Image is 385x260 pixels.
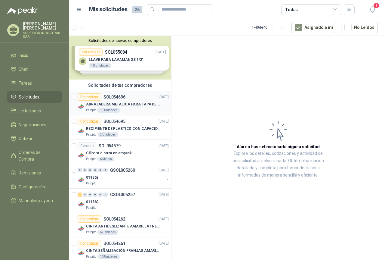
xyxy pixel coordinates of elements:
a: 0 0 0 0 0 0 GSOL005260[DATE] Company Logo011362Patojito [78,167,170,186]
a: Manuales y ayuda [7,195,62,206]
span: 1 [373,3,380,8]
img: Company Logo [78,225,85,232]
p: Patojito [86,181,96,186]
img: Company Logo [78,249,85,257]
a: Chat [7,64,62,75]
div: Por cotizar [78,215,101,223]
p: GSOL005257 [110,193,135,197]
div: 0 [83,193,87,197]
a: Por cotizarSOL054696[DATE] Company LogoABRAZADERA METALICA PARA TAPA DE TAMBOR DE PLASTICO DE 50 ... [69,91,171,115]
p: Explora los detalles, cotizaciones y actividad de una solicitud al seleccionarla. Obtén informaci... [232,150,325,179]
div: 0 [98,168,103,172]
h1: Mis solicitudes [89,5,128,14]
div: 0 [78,168,82,172]
div: Solicitudes de nuevos compradoresPor cotizarSOL055084[DATE] LLAVE PARA LAVAMANOS 1/2"10 UnidadesP... [69,36,171,80]
div: 1 [78,193,82,197]
button: 1 [367,4,378,15]
a: 1 0 0 0 0 0 GSOL005257[DATE] Company Logo011360Patojito [78,191,170,210]
div: 0 [83,168,87,172]
span: Órdenes de Compra [19,149,56,162]
div: 0 [93,168,97,172]
div: 0 [88,193,92,197]
a: Por cotizarSOL054695[DATE] Company LogoRECIPIENTE DE PLASTICO CON CAPACIDAD DE 1.8 LT PARA LA EXT... [69,115,171,140]
div: 0 [88,168,92,172]
div: Solicitudes de tus compradores [69,80,171,91]
span: 26 [132,6,142,13]
div: 0 [98,193,103,197]
p: SOL054696 [103,95,125,99]
button: No Leídos [341,22,378,33]
p: ABRAZADERA METALICA PARA TAPA DE TAMBOR DE PLASTICO DE 50 LT [86,102,161,107]
img: Company Logo [78,152,85,159]
span: Remisiones [19,170,41,176]
span: Cotizar [19,135,32,142]
p: [DATE] [159,119,169,124]
span: Licitaciones [19,108,41,114]
p: [DATE] [159,168,169,173]
span: search [150,7,155,11]
div: 6 Unidades [97,230,118,235]
div: 15 Unidades [97,108,120,113]
div: 0 [93,193,97,197]
span: Configuración [19,183,45,190]
div: Todas [285,6,298,13]
img: Company Logo [78,176,85,183]
div: 10 Unidades [97,254,120,259]
p: [DATE] [159,143,169,149]
p: 011362 [86,175,98,180]
a: Inicio [7,50,62,61]
p: [DATE] [159,192,169,198]
p: Cilindro o barra en empack [86,150,132,156]
div: 6 Metros [97,157,114,161]
img: Company Logo [78,103,85,110]
div: 2 Unidades [97,132,118,137]
a: Órdenes de Compra [7,147,62,165]
div: Por cotizar [78,118,101,125]
span: Chat [19,66,28,73]
p: CINTA SEÑALIZACIÓN FRANJAS AMARILLAS NEGRA [86,248,161,254]
p: 011360 [86,199,98,205]
a: CerradoSOL054579[DATE] Company LogoCilindro o barra en empackPatojito6 Metros [69,140,171,164]
p: Patojito [86,230,96,235]
a: Configuración [7,181,62,193]
h3: Aún no has seleccionado niguna solicitud [237,143,320,150]
a: Por cotizarSOL054262[DATE] Company LogoCINTA ANTIDESLIZANTE AMARILLA / NEGRAPatojito6 Unidades [69,213,171,237]
p: SOL054261 [103,241,125,246]
p: SURTIDOR INDUSTRIAL SAS [23,31,62,39]
p: RECIPIENTE DE PLASTICO CON CAPACIDAD DE 1.8 LT PARA LA EXTRACCIÓN MANUAL DE LIQUIDOS [86,126,161,132]
p: Patojito [86,108,96,113]
p: CINTA ANTIDESLIZANTE AMARILLA / NEGRA [86,224,161,229]
p: Patojito [86,132,96,137]
img: Company Logo [78,201,85,208]
p: SOL054695 [103,119,125,124]
div: Por cotizar [78,240,101,247]
span: Tareas [19,80,32,86]
a: Licitaciones [7,105,62,117]
div: Cerrado [78,142,96,149]
button: Asignado a mi [291,22,336,33]
p: Patojito [86,254,96,259]
div: 0 [103,168,108,172]
div: Por cotizar [78,93,101,101]
span: Manuales y ayuda [19,197,53,204]
p: [DATE] [159,94,169,100]
a: Remisiones [7,167,62,179]
p: Patojito [86,205,96,210]
p: [DATE] [159,241,169,246]
span: Inicio [19,52,28,59]
p: [PERSON_NAME] [PERSON_NAME] [23,22,62,30]
p: SOL054262 [103,217,125,221]
p: [DATE] [159,216,169,222]
a: Solicitudes [7,91,62,103]
img: Logo peakr [7,7,38,14]
p: SOL054579 [99,144,121,148]
span: Solicitudes [19,94,39,100]
a: Cotizar [7,133,62,144]
div: 1 - 40 de 40 [252,23,287,32]
a: Tareas [7,77,62,89]
a: Negociaciones [7,119,62,130]
p: Patojito [86,157,96,161]
div: 0 [103,193,108,197]
img: Company Logo [78,127,85,135]
button: Solicitudes de nuevos compradores [72,38,169,43]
